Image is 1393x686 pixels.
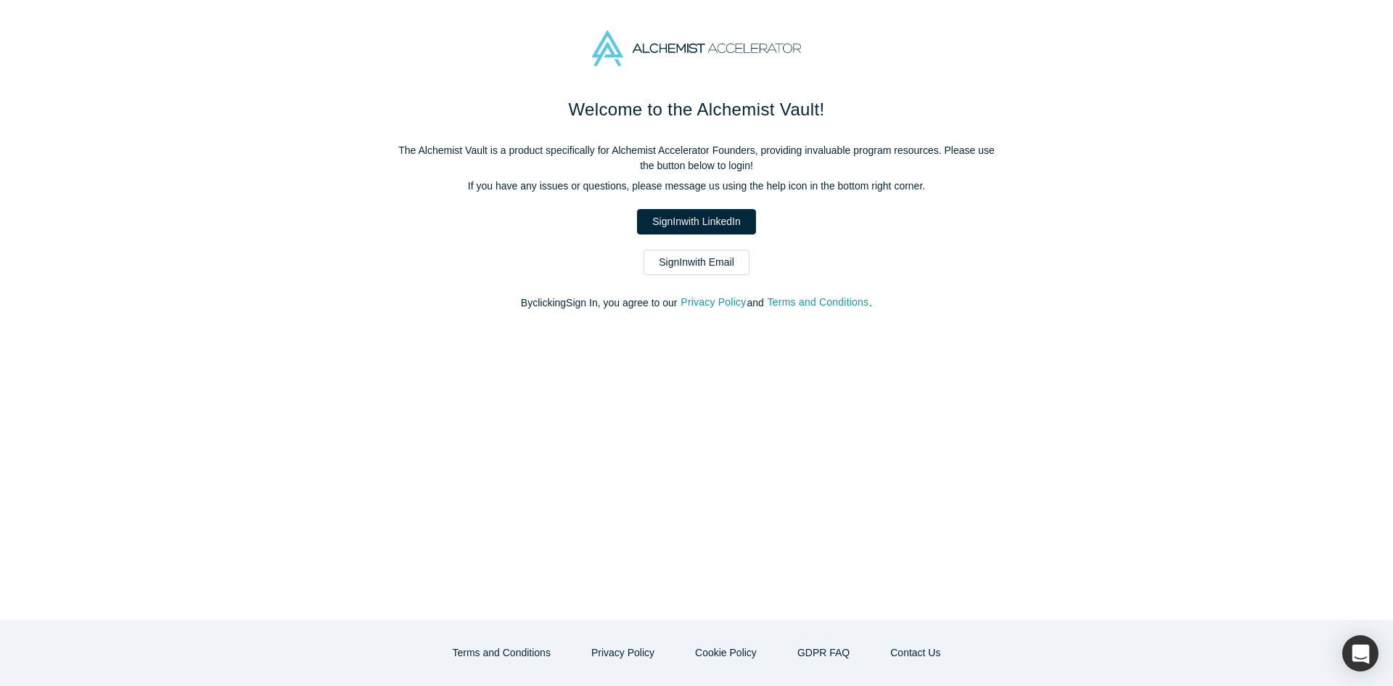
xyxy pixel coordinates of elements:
button: Terms and Conditions [767,294,870,311]
a: Contact Us [875,640,956,666]
img: Alchemist Accelerator Logo [592,30,801,66]
p: The Alchemist Vault is a product specifically for Alchemist Accelerator Founders, providing inval... [392,143,1001,173]
a: SignInwith Email [644,250,749,275]
p: By clicking Sign In , you agree to our and . [392,295,1001,311]
button: Cookie Policy [680,640,772,666]
a: SignInwith LinkedIn [637,209,755,234]
p: If you have any issues or questions, please message us using the help icon in the bottom right co... [392,179,1001,194]
h1: Welcome to the Alchemist Vault! [392,97,1001,123]
button: Terms and Conditions [437,640,566,666]
button: Privacy Policy [680,294,747,311]
button: Privacy Policy [576,640,670,666]
a: GDPR FAQ [782,640,865,666]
